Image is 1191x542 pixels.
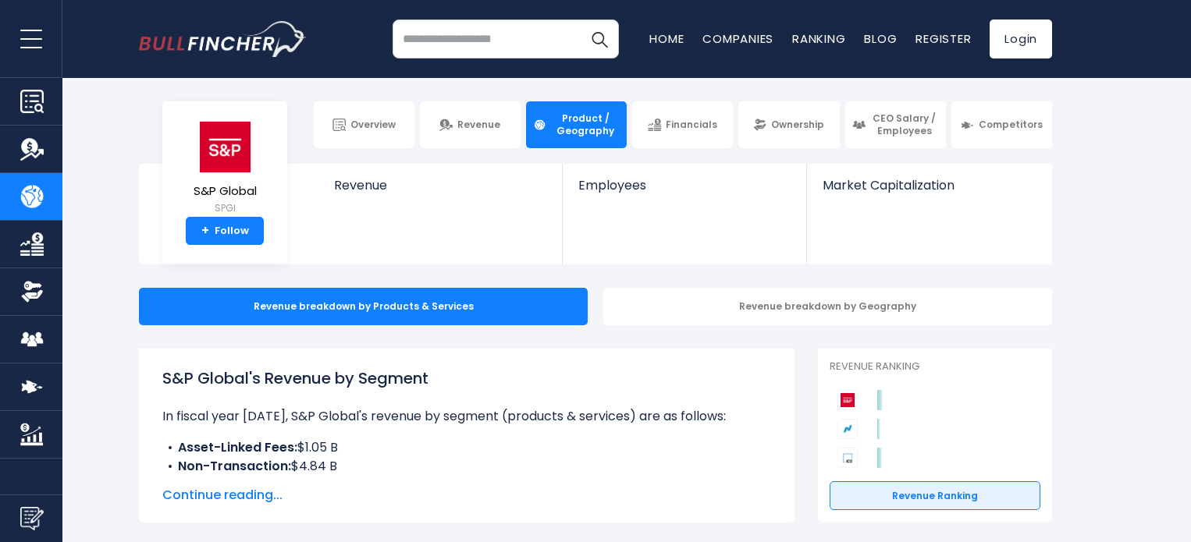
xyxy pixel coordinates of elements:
b: Non-Transaction: [178,457,291,475]
span: Financials [666,119,717,131]
a: Blog [864,30,897,47]
li: $1.05 B [162,438,771,457]
img: bullfincher logo [139,21,307,57]
span: Overview [350,119,396,131]
a: Financials [632,101,733,148]
a: Employees [563,164,805,219]
a: Register [915,30,971,47]
small: SPGI [194,201,257,215]
span: Revenue [457,119,500,131]
p: In fiscal year [DATE], S&P Global's revenue by segment (products & services) are as follows: [162,407,771,426]
div: Revenue breakdown by Geography [603,288,1052,325]
span: Revenue [334,178,547,193]
a: Overview [314,101,414,148]
a: Market Capitalization [807,164,1051,219]
img: Nasdaq competitors logo [837,419,858,439]
span: Product / Geography [551,112,620,136]
h1: S&P Global's Revenue by Segment [162,367,771,390]
span: CEO Salary / Employees [870,112,939,136]
span: S&P Global [194,185,257,198]
a: Revenue [318,164,563,219]
span: Market Capitalization [823,178,1035,193]
span: Ownership [771,119,824,131]
a: Login [990,19,1052,58]
li: $4.84 B [162,457,771,476]
p: Revenue Ranking [830,360,1040,374]
a: Revenue Ranking [830,481,1040,511]
a: CEO Salary / Employees [845,101,946,148]
img: Ownership [20,280,44,303]
span: Employees [578,178,790,193]
b: Asset-Linked Fees: [178,438,297,456]
a: Product / Geography [526,101,627,148]
a: Revenue [420,101,521,148]
a: +Follow [186,217,264,245]
a: Go to homepage [139,21,307,57]
span: Continue reading... [162,486,771,505]
a: S&P Global SPGI [193,120,258,218]
a: Ownership [738,101,839,148]
span: Competitors [979,119,1043,131]
a: Competitors [951,101,1052,148]
button: Search [580,19,619,58]
div: Revenue breakdown by Products & Services [139,288,588,325]
a: Home [649,30,684,47]
strong: + [201,224,209,238]
img: S&P Global competitors logo [837,390,858,410]
a: Ranking [792,30,845,47]
img: Intercontinental Exchange competitors logo [837,448,858,468]
a: Companies [702,30,773,47]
